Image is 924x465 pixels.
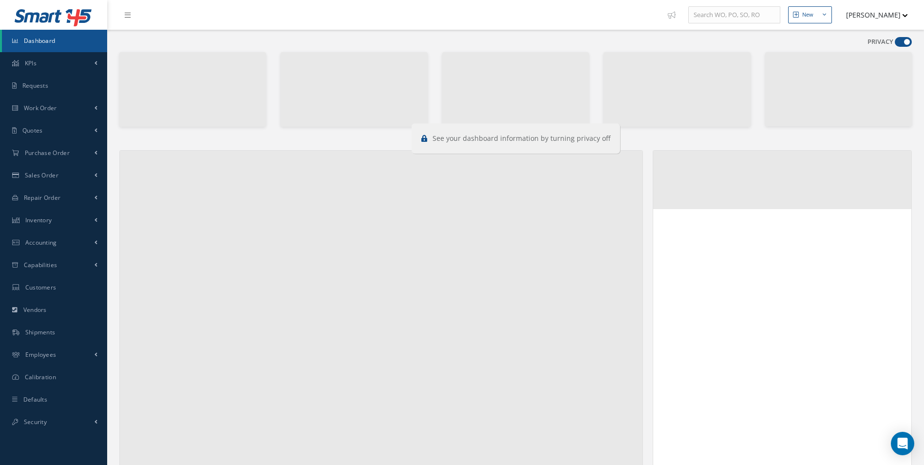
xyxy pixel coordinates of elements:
span: Customers [25,283,57,291]
div: New [802,11,813,19]
span: Requests [22,81,48,90]
span: See your dashboard information by turning privacy off [433,134,610,143]
button: [PERSON_NAME] [837,5,908,24]
button: New [788,6,832,23]
span: Accounting [25,238,57,247]
span: Purchase Order [25,149,70,157]
span: Shipments [25,328,56,336]
span: Sales Order [25,171,58,179]
span: Inventory [25,216,52,224]
span: Security [24,418,47,426]
div: Open Intercom Messenger [891,432,914,455]
span: Repair Order [24,194,61,202]
span: Work Order [24,104,57,112]
input: Search WO, PO, SO, RO [688,6,780,24]
label: PRIVACY [867,37,893,47]
span: Quotes [22,126,43,135]
a: Dashboard [2,30,107,52]
span: Calibration [25,373,56,381]
span: Defaults [23,395,47,404]
span: Capabilities [24,261,57,269]
span: Employees [25,350,57,359]
span: Vendors [23,306,47,314]
span: KPIs [25,59,37,67]
span: Dashboard [24,37,56,45]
